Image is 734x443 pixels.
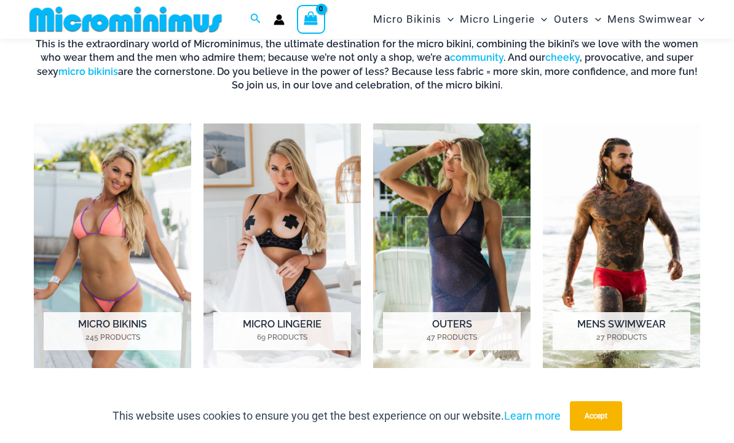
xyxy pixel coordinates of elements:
nav: Site Navigation [368,2,709,37]
img: Micro Bikinis [34,123,191,368]
img: Outers [373,123,531,368]
span: Micro Bikinis [373,4,441,35]
a: community [450,52,503,63]
span: Menu Toggle [589,4,601,35]
span: Menu Toggle [692,4,704,35]
span: Mens Swimwear [607,4,692,35]
span: Menu Toggle [535,4,547,35]
a: Visit product category Micro Bikinis [34,123,191,368]
span: Menu Toggle [441,4,454,35]
a: Search icon link [250,12,261,27]
img: Mens Swimwear [543,123,700,368]
h2: Micro Lingerie [213,312,351,350]
a: View Shopping Cart, empty [297,5,325,33]
a: cheeky [545,52,580,63]
a: Account icon link [274,14,285,25]
a: Micro LingerieMenu ToggleMenu Toggle [457,4,550,35]
h2: Micro Bikinis [44,312,181,350]
mark: 27 Products [553,332,690,343]
button: Accept [570,401,622,431]
p: This website uses cookies to ensure you get the best experience on our website. [112,407,561,425]
a: micro bikinis [58,66,118,77]
img: Micro Lingerie [203,123,361,368]
a: Visit product category Micro Lingerie [203,123,361,368]
a: Visit product category Outers [373,123,531,368]
h2: Mens Swimwear [553,312,690,350]
a: Mens SwimwearMenu ToggleMenu Toggle [604,4,708,35]
mark: 245 Products [44,332,181,343]
mark: 69 Products [213,332,351,343]
a: Micro BikinisMenu ToggleMenu Toggle [370,4,457,35]
h2: Outers [383,312,521,350]
a: OutersMenu ToggleMenu Toggle [551,4,604,35]
a: Learn more [504,409,561,422]
img: MM SHOP LOGO FLAT [25,6,227,33]
a: Visit product category Mens Swimwear [543,123,700,368]
h6: This is the extraordinary world of Microminimus, the ultimate destination for the micro bikini, c... [34,37,700,93]
span: Micro Lingerie [460,4,535,35]
mark: 47 Products [383,332,521,343]
span: Outers [554,4,589,35]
